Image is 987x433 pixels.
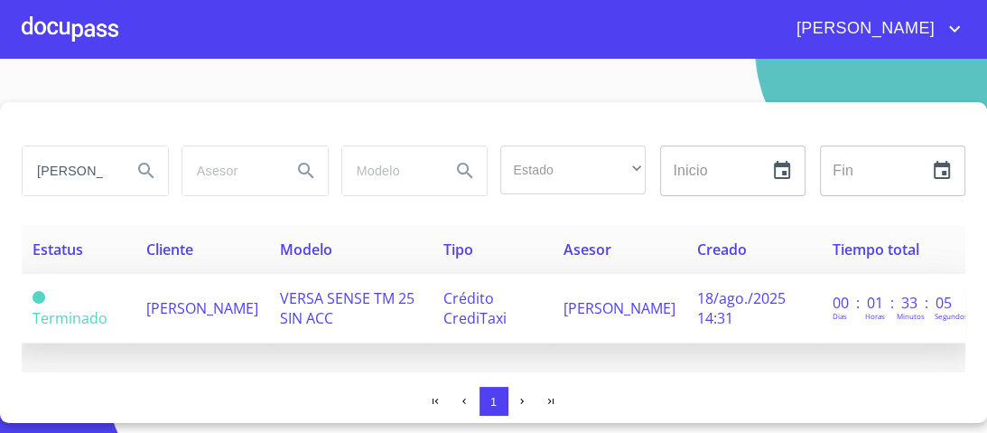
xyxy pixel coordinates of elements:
[443,240,473,259] span: Tipo
[563,240,611,259] span: Asesor
[697,288,786,328] span: 18/ago./2025 14:31
[697,240,747,259] span: Creado
[280,240,332,259] span: Modelo
[897,311,925,321] p: Minutos
[833,240,919,259] span: Tiempo total
[480,387,508,416] button: 1
[33,240,83,259] span: Estatus
[280,288,414,328] span: VERSA SENSE TM 25 SIN ACC
[182,146,277,195] input: search
[500,146,646,194] div: ​
[783,14,965,43] button: account of current user
[125,149,168,193] button: Search
[443,288,507,328] span: Crédito CrediTaxi
[146,240,193,259] span: Cliente
[563,298,675,318] span: [PERSON_NAME]
[783,14,944,43] span: [PERSON_NAME]
[490,395,497,409] span: 1
[865,311,885,321] p: Horas
[833,311,847,321] p: Dias
[284,149,328,193] button: Search
[23,146,117,195] input: search
[833,293,954,313] p: 00 : 01 : 33 : 05
[342,146,437,195] input: search
[33,291,45,304] span: Terminado
[33,308,107,328] span: Terminado
[443,149,487,193] button: Search
[146,298,258,318] span: [PERSON_NAME]
[935,311,968,321] p: Segundos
